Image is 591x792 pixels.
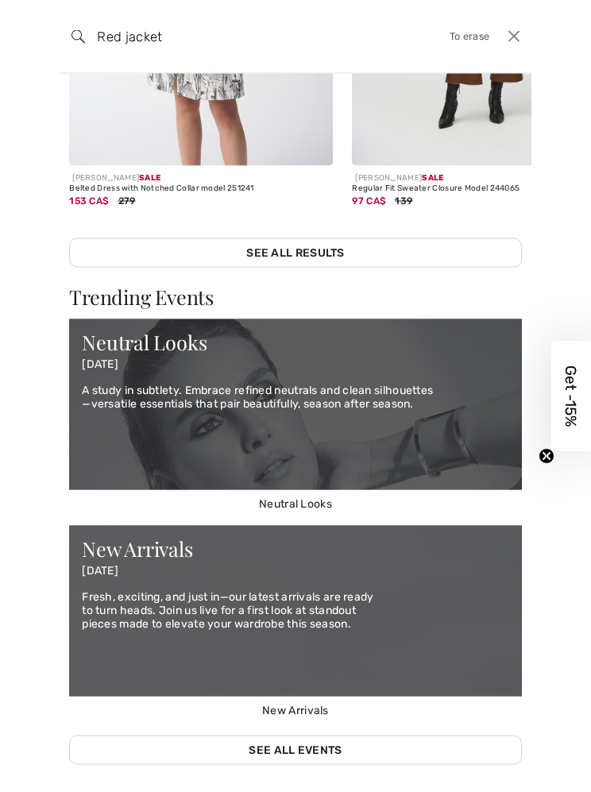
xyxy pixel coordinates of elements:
[82,564,118,578] font: [DATE]
[352,184,520,193] font: Regular Fit Sweater Closure Model 244065
[262,704,329,717] font: New Arrivals
[551,341,591,451] div: Get -15%Close teaser
[82,384,433,411] font: A study in subtlety. Embrace refined neutrals and clean silhouettes—versatile essentials that pai...
[539,448,554,464] button: Close teaser
[71,30,85,44] img: research
[249,744,342,757] font: See all events
[82,357,118,371] font: [DATE]
[502,25,525,48] button: Farm
[562,365,581,427] font: Get -15%
[69,319,522,512] a: Neutral Looks Neutral Looks [DATE] A study in subtlety. Embrace refined neutrals and clean silhou...
[82,329,207,355] font: Neutral Looks
[246,246,345,260] font: See all results
[85,13,408,60] input: TYPE TO SEARCH
[69,238,522,268] a: See all results
[259,497,332,511] font: Neutral Looks
[422,173,443,183] font: Sale
[72,173,139,183] font: [PERSON_NAME]
[69,736,522,765] a: See all events
[82,535,192,562] font: New Arrivals
[82,590,373,631] font: Fresh, exciting, and just in—our latest arrivals are ready to turn heads. Join us live for a firs...
[395,195,412,207] font: 139
[69,526,522,719] a: New Arrivals New Arrivals [DATE] Fresh, exciting, and just in—our latest arrivals are ready to tu...
[139,173,160,183] font: Sale
[69,284,214,310] font: Trending Events
[69,195,109,207] font: 153 CA$
[118,195,136,207] font: 279
[69,184,254,193] font: Belted Dress with Notched Collar model 251241
[352,195,386,207] font: 97 CA$
[450,30,489,42] font: To erase
[355,173,422,183] font: [PERSON_NAME]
